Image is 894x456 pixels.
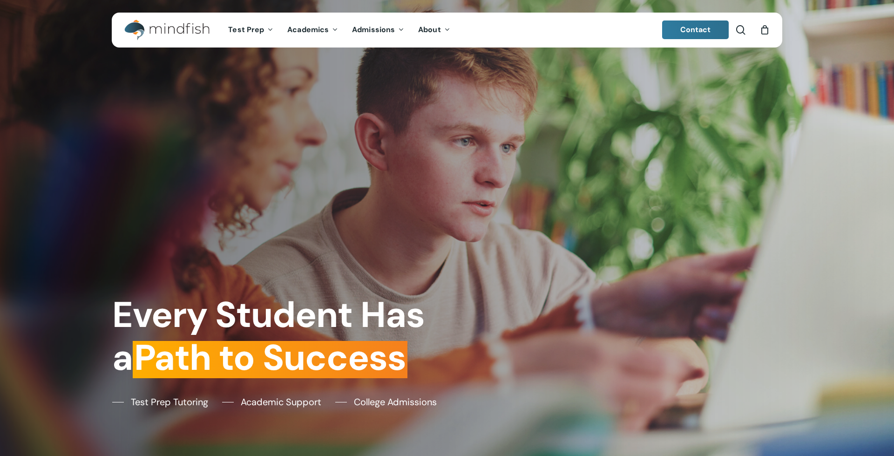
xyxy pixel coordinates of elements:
[352,25,395,34] span: Admissions
[418,25,441,34] span: About
[354,395,437,409] span: College Admissions
[221,13,457,48] nav: Main Menu
[411,26,457,34] a: About
[662,20,729,39] a: Contact
[335,395,437,409] a: College Admissions
[112,293,440,379] h1: Every Student Has a
[280,26,345,34] a: Academics
[133,334,407,381] em: Path to Success
[680,25,711,34] span: Contact
[345,26,411,34] a: Admissions
[228,25,264,34] span: Test Prep
[221,26,280,34] a: Test Prep
[131,395,208,409] span: Test Prep Tutoring
[222,395,321,409] a: Academic Support
[112,395,208,409] a: Test Prep Tutoring
[112,13,782,48] header: Main Menu
[241,395,321,409] span: Academic Support
[287,25,329,34] span: Academics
